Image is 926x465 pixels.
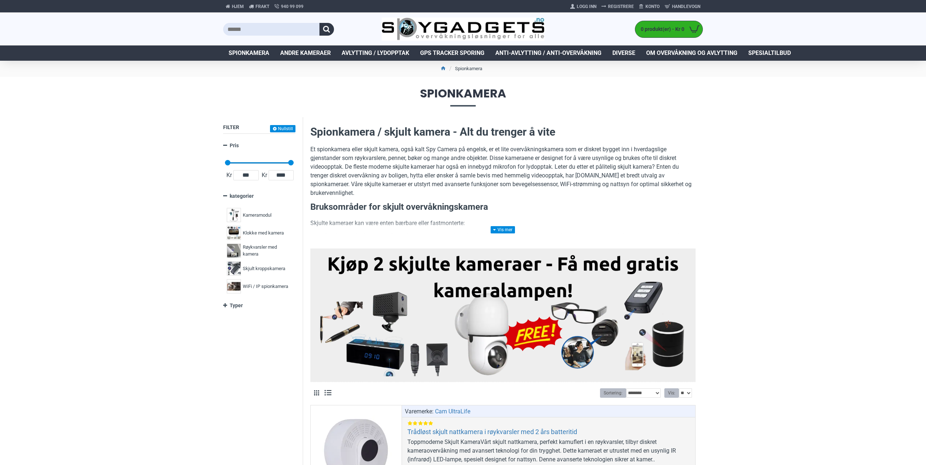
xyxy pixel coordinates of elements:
span: WiFi / IP spionkamera [243,283,288,290]
a: Diverse [607,45,641,61]
span: Om overvåkning og avlytting [646,49,737,57]
div: Toppmoderne Skjult KameraVårt skjult nattkamera, perfekt kamuflert i en røykvarsler, tilbyr diskr... [407,438,690,464]
a: 0 produkt(er) - Kr 0 [635,21,702,37]
span: Konto [645,3,660,10]
a: Spionkamera [223,45,275,61]
h3: Bruksområder for skjult overvåkningskamera [310,201,696,213]
a: Cam UltraLife [435,407,470,416]
span: Kr [260,171,269,180]
span: Diverse [612,49,635,57]
span: Varemerke: [405,407,434,416]
img: Klokke med kamera [227,226,241,240]
span: Kr [225,171,233,180]
span: Klokke med kamera [243,229,284,237]
label: Sortering: [600,388,626,398]
span: Logg Inn [577,3,596,10]
img: SpyGadgets.no [382,17,545,41]
span: Registrere [608,3,634,10]
a: Pris [223,139,295,152]
span: Frakt [255,3,269,10]
p: Et spionkamera eller skjult kamera, også kalt Spy Camera på engelsk, er et lite overvåkningskamer... [310,145,696,197]
span: Spionkamera [229,49,269,57]
span: Handlevogn [672,3,700,10]
span: 0 produkt(er) - Kr 0 [635,25,686,33]
a: GPS Tracker Sporing [415,45,490,61]
a: Andre kameraer [275,45,336,61]
img: Kameramodul [227,208,241,222]
span: Andre kameraer [280,49,331,57]
span: Anti-avlytting / Anti-overvåkning [495,49,601,57]
label: Vis: [664,388,679,398]
p: Skjulte kameraer kan være enten bærbare eller fastmonterte: [310,219,696,228]
span: Spionkamera [223,88,703,106]
span: Spesialtilbud [748,49,791,57]
a: Avlytting / Lydopptak [336,45,415,61]
a: Logg Inn [568,1,599,12]
a: Om overvåkning og avlytting [641,45,743,61]
a: Trådløst skjult nattkamera i røykvarsler med 2 års batteritid [407,428,577,436]
a: kategorier [223,190,295,203]
a: Konto [636,1,662,12]
strong: Bærbare spionkameraer: [325,232,391,239]
h2: Spionkamera / skjult kamera - Alt du trenger å vite [310,124,696,140]
a: Spesialtilbud [743,45,796,61]
img: Skjult kroppskamera [227,261,241,276]
button: Nullstill [270,125,295,132]
a: Registrere [599,1,636,12]
span: Filter [223,124,239,130]
a: Handlevogn [662,1,703,12]
span: GPS Tracker Sporing [420,49,484,57]
span: Røykvarsler med kamera [243,244,290,258]
span: Avlytting / Lydopptak [342,49,409,57]
span: Kameramodul [243,212,271,219]
a: Anti-avlytting / Anti-overvåkning [490,45,607,61]
span: Hjem [232,3,244,10]
li: Disse kan tas med overalt og brukes til skjult filming i situasjoner der diskresjon er nødvendig ... [325,231,696,249]
span: 940 99 099 [281,3,303,10]
img: Røykvarsler med kamera [227,244,241,258]
img: WiFi / IP spionkamera [227,279,241,293]
img: Kjøp 2 skjulte kameraer – Få med gratis kameralampe! [316,252,690,376]
span: Skjult kroppskamera [243,265,285,272]
a: Typer [223,299,295,312]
